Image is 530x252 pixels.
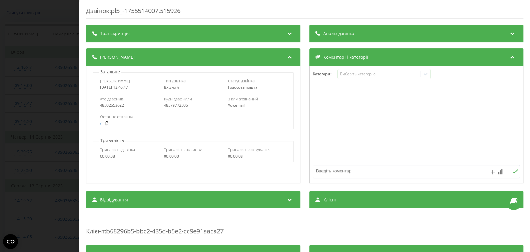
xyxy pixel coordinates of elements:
div: 00:00:00 [164,154,222,158]
div: Voicemail [228,103,286,108]
span: Аналіз дзвінка [323,30,354,37]
div: Дзвінок : pl5_-1755514007.515926 [86,7,523,19]
span: Статус дзвінка [228,78,255,84]
span: [PERSON_NAME] [100,54,135,60]
span: Тип дзвінка [164,78,186,84]
div: 48502653622 [100,103,158,108]
span: Вхідний [164,85,179,90]
span: Тривалість очікування [228,147,270,152]
span: Відвідування [100,197,128,203]
a: / [100,121,101,126]
span: Тривалість дзвінка [100,147,135,152]
div: 00:00:08 [100,154,158,158]
div: 00:00:08 [228,154,286,158]
div: 48579772505 [164,103,222,108]
span: Хто дзвонив [100,96,123,102]
p: Загальне [99,69,121,75]
span: Куди дзвонили [164,96,192,102]
span: Тривалість розмови [164,147,202,152]
div: : b68296b5-bbc2-485d-b5e2-cc9e91aaca27 [86,214,523,239]
span: Голосова пошта [228,85,257,90]
span: Клієнт [323,197,337,203]
span: [PERSON_NAME] [100,78,130,84]
span: З ким з'єднаний [228,96,258,102]
span: Остання сторінка [100,114,133,119]
span: Коментарі і категорії [323,54,368,60]
span: Клієнт [86,227,105,235]
div: [DATE] 12:46:47 [100,85,158,89]
div: Виберіть категорію [340,71,418,76]
button: Open CMP widget [3,234,18,249]
h4: Категорія : [313,72,337,76]
p: Тривалість [99,137,125,144]
span: Транскрипція [100,30,130,37]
